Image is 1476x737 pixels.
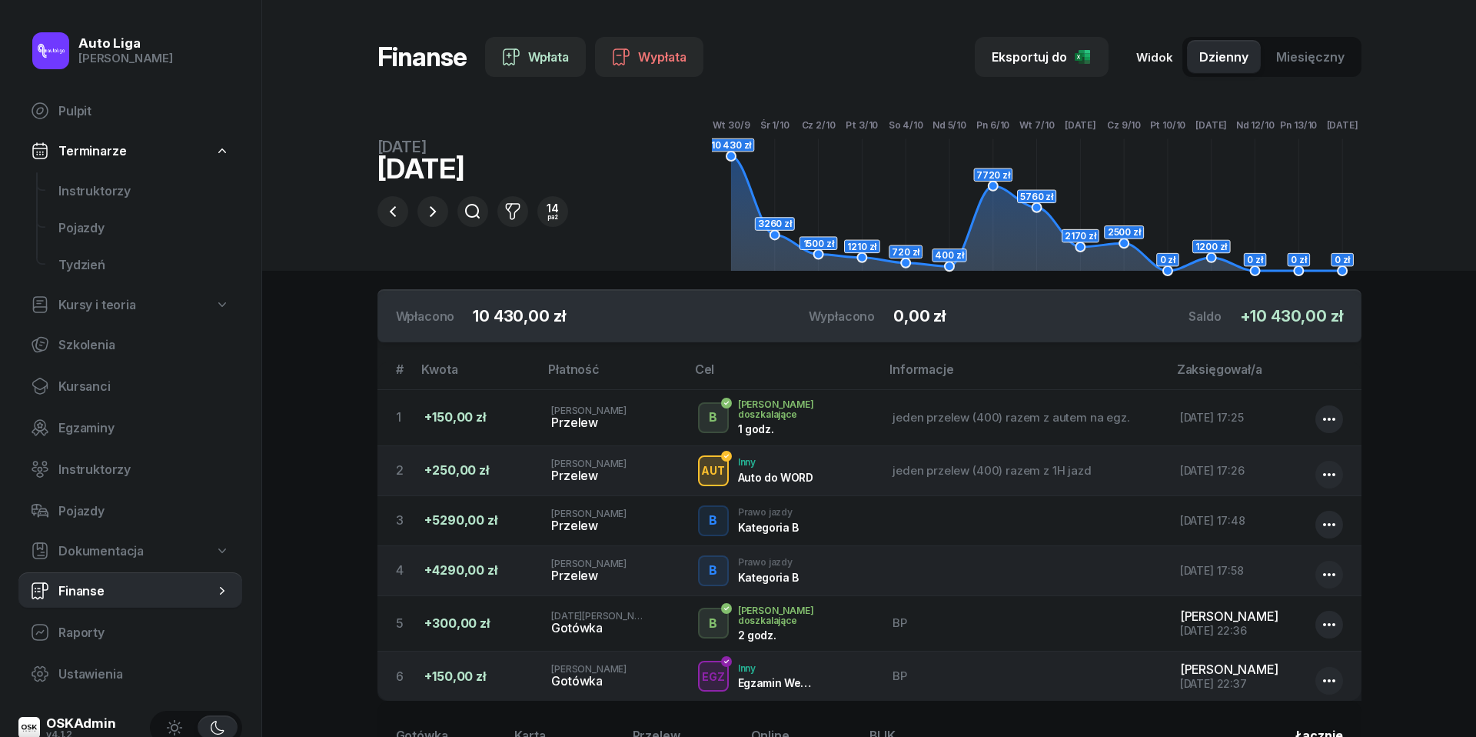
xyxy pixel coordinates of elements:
[551,674,673,689] div: Gotówka
[551,458,627,469] span: [PERSON_NAME]
[712,119,750,131] tspan: Wt 30/9
[738,457,813,467] div: Inny
[1188,307,1221,325] div: Saldo
[846,119,878,131] tspan: Pt 3/10
[58,462,230,477] span: Instruktorzy
[58,184,230,198] span: Instruktorzy
[58,667,230,682] span: Ustawienia
[18,614,242,651] a: Raporty
[377,155,568,182] div: [DATE]
[551,519,673,533] div: Przelew
[377,43,467,71] h1: Finanse
[880,362,1167,390] th: Informacje
[738,663,818,673] div: Inny
[424,513,527,528] div: +5290,00 zł
[551,621,673,635] div: Gotówka
[612,48,686,66] div: Wypłata
[888,119,922,131] tspan: So 4/10
[738,629,818,642] div: 2 godz.
[46,717,116,730] div: OSKAdmin
[698,402,729,433] button: B
[698,608,729,639] button: B
[396,616,413,631] div: 5
[893,615,1155,631] div: BP
[1065,119,1096,131] tspan: [DATE]
[424,563,527,578] div: +4290,00 zł
[424,410,527,425] div: +150,00 zł
[58,298,136,312] span: Kursy i teoria
[502,48,569,66] div: Wpłata
[377,362,413,390] th: #
[412,362,539,390] th: Kwota
[1180,662,1278,677] span: [PERSON_NAME]
[1180,564,1244,577] span: [DATE] 17:58
[18,655,242,692] a: Ustawienia
[703,407,723,428] div: B
[18,572,242,609] a: Finanse
[976,119,1009,131] tspan: Pn 6/10
[551,415,673,430] div: Przelew
[703,613,723,634] div: B
[551,405,627,416] span: [PERSON_NAME]
[738,521,799,534] div: Kategoria B
[1276,50,1345,65] span: Miesięczny
[1326,119,1358,131] tspan: [DATE]
[738,571,799,584] div: Kategoria B
[1235,119,1274,131] tspan: Nd 12/10
[58,221,230,235] span: Pojazdy
[46,172,242,209] a: Instruktorzy
[396,563,413,578] div: 4
[551,663,627,675] span: [PERSON_NAME]
[424,463,527,478] div: +250,00 zł
[738,399,869,419] div: [PERSON_NAME] doszkalające
[18,326,242,363] a: Szkolenia
[58,421,230,435] span: Egzaminy
[551,569,673,583] div: Przelew
[1180,609,1278,624] span: [PERSON_NAME]
[537,196,568,227] button: 14paź
[485,37,586,77] button: Wpłata
[1168,362,1361,390] th: Zaksięgował/a
[738,422,818,435] div: 1 godz.
[975,37,1109,77] button: Eksportuj do
[18,492,242,529] a: Pojazdy
[547,203,559,214] div: 14
[58,338,230,352] span: Szkolenia
[18,409,242,446] a: Egzaminy
[396,669,413,684] div: 6
[1180,514,1245,527] span: [DATE] 17:48
[801,119,835,131] tspan: Cz 2/10
[58,379,230,394] span: Kursanci
[58,625,230,640] span: Raporty
[551,469,673,483] div: Przelew
[1240,307,1251,325] span: +
[738,557,799,567] div: Prawo jazdy
[893,410,1155,425] div: jeden przelew (400) razem z autem na egz.
[18,92,242,129] a: Pulpit
[698,661,729,692] button: EGZ
[1019,119,1054,131] tspan: Wt 7/10
[1180,464,1245,477] span: [DATE] 17:26
[738,507,799,517] div: Prawo jazdy
[551,610,657,622] span: [DATE][PERSON_NAME]
[696,667,731,686] div: EGZ
[377,139,568,155] div: [DATE]
[58,104,230,118] span: Pulpit
[698,555,729,586] button: B
[396,463,413,478] div: 2
[760,118,790,131] tspan: Śr 1/10
[58,258,230,272] span: Tydzień
[78,37,173,50] div: Auto Liga
[738,471,813,484] div: Auto do WORD
[992,48,1092,66] div: Eksportuj do
[58,544,144,559] span: Dokumentacja
[396,307,455,325] div: Wpłacono
[595,37,703,77] button: Wypłata
[1195,119,1227,131] tspan: [DATE]
[738,605,869,625] div: [PERSON_NAME] doszkalające
[18,534,242,568] a: Dokumentacja
[1187,40,1261,74] button: Dzienny
[78,52,173,65] div: [PERSON_NAME]
[893,669,1155,684] div: BP
[396,513,413,528] div: 3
